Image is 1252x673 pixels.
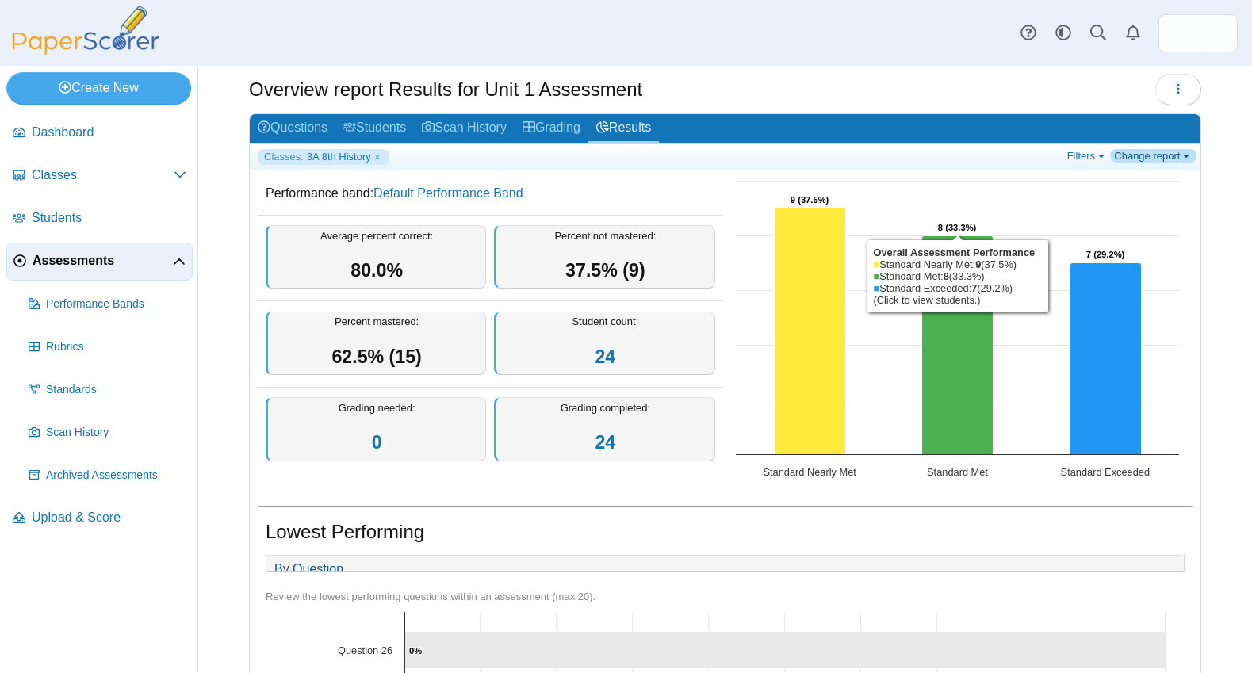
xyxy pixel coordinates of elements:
[1185,21,1211,46] img: ps.08Dk8HiHb5BR1L0X
[46,339,186,355] span: Rubrics
[250,114,335,143] a: Questions
[258,173,723,214] dd: Performance band:
[32,166,174,184] span: Classes
[1060,466,1149,478] text: Standard Exceeded
[1185,21,1211,46] span: Casey Shaffer
[1063,149,1112,163] a: Filters
[335,114,414,143] a: Students
[921,236,993,455] path: Standard Met, 8. Overall Assessment Performance.
[588,114,659,143] a: Results
[22,285,193,323] a: Performance Bands
[728,173,1187,490] svg: Interactive chart
[1085,250,1124,259] text: 7 (29.2%)
[307,150,371,164] span: 3A 8th History
[373,186,523,200] a: Default Performance Band
[1110,149,1196,163] a: Change report
[515,114,588,143] a: Grading
[22,457,193,495] a: Archived Assessments
[6,72,191,104] a: Create New
[266,312,486,376] div: Percent mastered:
[595,346,615,367] a: 24
[790,195,829,205] text: 9 (37.5%)
[6,6,165,55] img: PaperScorer
[33,252,173,270] span: Assessments
[22,371,193,409] a: Standards
[6,157,193,195] a: Classes
[405,631,1166,668] path: Question 26, 100. .
[264,150,304,164] span: Classes:
[266,590,1185,604] div: Review the lowest performing questions within an assessment (max 20).
[565,260,645,281] span: 37.5% (9)
[266,556,351,583] a: By Question
[763,466,856,478] text: Standard Nearly Met
[6,243,193,281] a: Assessments
[6,114,193,152] a: Dashboard
[32,209,186,227] span: Students
[32,509,186,526] span: Upload & Score
[46,382,186,398] span: Standards
[494,312,714,376] div: Student count:
[266,397,486,461] div: Grading needed:
[350,260,403,281] span: 80.0%
[22,414,193,452] a: Scan History
[494,225,714,289] div: Percent not mastered:
[774,208,845,455] path: Standard Nearly Met, 9. Overall Assessment Performance.
[6,44,165,57] a: PaperScorer
[46,296,186,312] span: Performance Bands
[595,432,615,453] a: 24
[258,149,389,165] a: Classes: 3A 8th History
[409,646,422,656] text: 0%
[249,76,642,103] h1: Overview report Results for Unit 1 Assessment
[32,124,186,141] span: Dashboard
[494,397,714,461] div: Grading completed:
[6,499,193,537] a: Upload & Score
[22,328,193,366] a: Rubrics
[266,518,424,545] h1: Lowest Performing
[1116,16,1151,51] a: Alerts
[331,346,421,367] span: 62.5% (15)
[372,432,382,453] a: 0
[338,644,392,656] text: Question 26
[1070,263,1141,455] path: Standard Exceeded, 7. Overall Assessment Performance.
[1158,14,1238,52] a: ps.08Dk8HiHb5BR1L0X
[46,468,186,484] span: Archived Assessments
[6,200,193,238] a: Students
[927,466,988,478] text: Standard Met
[266,225,486,289] div: Average percent correct:
[46,425,186,441] span: Scan History
[937,223,976,232] text: 8 (33.3%)
[728,173,1193,490] div: Chart. Highcharts interactive chart.
[414,114,515,143] a: Scan History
